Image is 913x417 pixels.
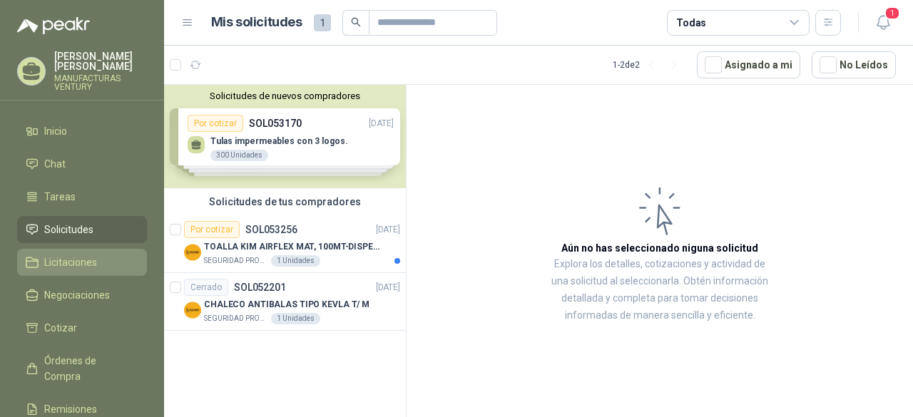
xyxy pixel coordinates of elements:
[549,256,770,324] p: Explora los detalles, cotizaciones y actividad de una solicitud al seleccionarla. Obtén informaci...
[812,51,896,78] button: No Leídos
[17,183,147,210] a: Tareas
[54,51,147,71] p: [PERSON_NAME] [PERSON_NAME]
[184,279,228,296] div: Cerrado
[351,17,361,27] span: search
[44,123,67,139] span: Inicio
[17,314,147,341] a: Cotizar
[170,91,400,101] button: Solicitudes de nuevos compradores
[184,244,201,261] img: Company Logo
[234,282,286,292] p: SOL052201
[44,254,97,270] span: Licitaciones
[245,225,297,235] p: SOL053256
[314,14,331,31] span: 1
[54,74,147,91] p: MANUFACTURAS VENTURY
[184,221,240,238] div: Por cotizar
[870,10,896,36] button: 1
[376,223,400,237] p: [DATE]
[271,255,320,267] div: 1 Unidades
[44,401,97,417] span: Remisiones
[184,302,201,319] img: Company Logo
[164,85,406,188] div: Solicitudes de nuevos compradoresPor cotizarSOL053170[DATE] Tulas impermeables con 3 logos.300 Un...
[204,313,268,324] p: SEGURIDAD PROVISER LTDA
[17,347,147,390] a: Órdenes de Compra
[884,6,900,20] span: 1
[697,51,800,78] button: Asignado a mi
[164,188,406,215] div: Solicitudes de tus compradores
[204,240,382,254] p: TOALLA KIM AIRFLEX MAT, 100MT-DISPENSADOR- caja x6
[164,215,406,273] a: Por cotizarSOL053256[DATE] Company LogoTOALLA KIM AIRFLEX MAT, 100MT-DISPENSADOR- caja x6SEGURIDA...
[44,156,66,172] span: Chat
[204,255,268,267] p: SEGURIDAD PROVISER LTDA
[613,53,685,76] div: 1 - 2 de 2
[271,313,320,324] div: 1 Unidades
[17,150,147,177] a: Chat
[376,281,400,294] p: [DATE]
[44,353,133,384] span: Órdenes de Compra
[44,287,110,303] span: Negociaciones
[211,12,302,33] h1: Mis solicitudes
[17,282,147,309] a: Negociaciones
[17,118,147,145] a: Inicio
[561,240,758,256] h3: Aún no has seleccionado niguna solicitud
[44,222,93,237] span: Solicitudes
[204,298,369,312] p: CHALECO ANTIBALAS TIPO KEVLA T/ M
[17,17,90,34] img: Logo peakr
[676,15,706,31] div: Todas
[44,320,77,336] span: Cotizar
[164,273,406,331] a: CerradoSOL052201[DATE] Company LogoCHALECO ANTIBALAS TIPO KEVLA T/ MSEGURIDAD PROVISER LTDA1 Unid...
[44,189,76,205] span: Tareas
[17,249,147,276] a: Licitaciones
[17,216,147,243] a: Solicitudes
